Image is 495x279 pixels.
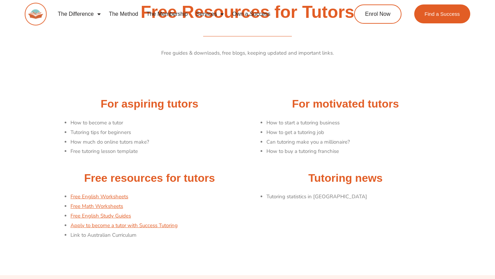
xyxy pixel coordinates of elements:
[192,6,228,22] a: Services
[142,6,192,22] a: The Membership
[266,118,440,128] li: How to start a tutoring business
[70,193,128,200] a: Free English Worksheets
[70,212,131,219] a: Free English Study Guides
[251,171,440,186] h2: Tutoring news
[55,48,440,58] p: Free guides & downloads, free blogs, keeping updated and important links.
[425,11,460,16] span: Find a Success
[461,246,495,279] iframe: Chat Widget
[55,171,244,186] h2: Free resources for tutors
[266,137,440,147] li: Can tutoring make you a millionaire?
[70,231,244,240] li: Link to Australian Curriculum
[70,222,178,229] a: Apply to become a tutor with Success Tutoring
[354,4,401,24] a: Enrol Now
[70,137,244,147] li: How much do online tutors make?
[414,4,470,23] a: Find a Success
[266,192,440,202] li: Tutoring statistics in [GEOGRAPHIC_DATA]
[266,128,440,137] li: How to get a tutoring job
[251,97,440,111] h2: For motivated tutors
[54,6,105,22] a: The Difference
[70,147,244,156] li: Free tutoring lesson template
[365,11,390,17] span: Enrol Now
[54,6,329,22] nav: Menu
[228,6,274,22] a: Own a Success
[105,6,142,22] a: The Method
[70,128,244,137] li: Tutoring tips for beginners
[70,203,123,210] a: Free Math Worksheets
[70,118,244,128] li: How to become a tutor
[266,147,440,156] li: How to buy a tutoring franchise
[55,97,244,111] h2: For aspiring tutors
